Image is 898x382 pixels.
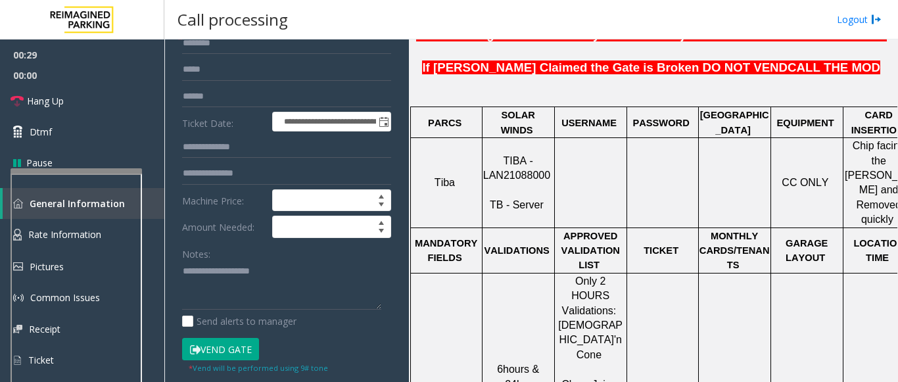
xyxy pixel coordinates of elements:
span: If [PERSON_NAME] Claimed the Gate is Broken DO NOT VEND [422,60,788,74]
span: VALIDATIONS [484,245,549,256]
h3: Call processing [171,3,295,36]
span: TB - Server [490,199,544,210]
span: Dtmf [30,125,52,139]
span: Hang Up [27,94,64,108]
span: Tiba [435,177,455,188]
span: SOLAR WINDS [501,110,535,135]
span: APPROVED VALIDATION LIST [561,231,620,271]
label: Notes: [182,243,210,261]
span: [GEOGRAPHIC_DATA] [700,110,769,135]
label: Send alerts to manager [182,314,296,328]
span: TICKET [644,245,678,256]
span: CC ONLY [782,177,828,188]
label: Ticket Date: [179,112,269,131]
span: Decrease value [372,227,390,237]
span: Increase value [372,216,390,227]
span: Pause [26,156,53,170]
span: EQUIPMENT [777,118,834,128]
span: PARCS [428,118,461,128]
span: TIBA - LAN21088000 [483,155,550,181]
button: Vend Gate [182,338,259,360]
span: MANDATORY FIELDS [415,238,477,263]
label: Amount Needed: [179,216,269,238]
span: Toggle popup [376,112,390,131]
a: Logout [837,12,882,26]
img: logout [871,12,882,26]
label: Machine Price: [179,189,269,212]
span: Decrease value [372,201,390,211]
small: Vend will be performed using 9# tone [189,363,328,373]
span: USERNAME [561,118,617,128]
span: GARAGE LAYOUT [786,238,828,263]
span: PASSWORD [632,118,689,128]
span: Only 2 HOURS Validations: [562,275,617,316]
span: Increase value [372,190,390,201]
span: CALL THE MOD [788,60,880,74]
span: MONTHLY CARDS/TENANTS [699,231,770,271]
span: [DEMOGRAPHIC_DATA]'n Cone [558,320,623,360]
a: General Information [3,188,164,219]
